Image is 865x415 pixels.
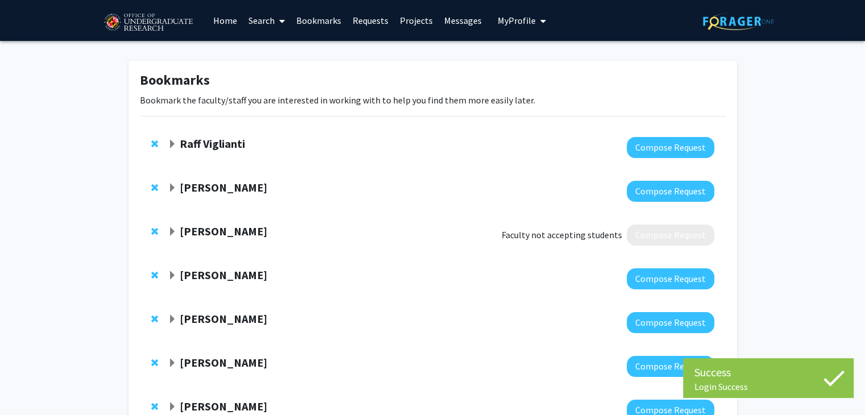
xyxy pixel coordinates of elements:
[151,227,158,236] span: Remove Steve Sin from bookmarks
[180,224,267,238] strong: [PERSON_NAME]
[180,180,267,194] strong: [PERSON_NAME]
[168,359,177,368] span: Expand Daniel Serrano Bookmark
[703,13,774,30] img: ForagerOne Logo
[151,358,158,367] span: Remove Daniel Serrano from bookmarks
[180,355,267,370] strong: [PERSON_NAME]
[498,15,536,26] span: My Profile
[168,271,177,280] span: Expand Dong Liang Bookmark
[168,140,177,149] span: Expand Raff Viglianti Bookmark
[627,268,714,289] button: Compose Request to Dong Liang
[627,137,714,158] button: Compose Request to Raff Viglianti
[208,1,243,40] a: Home
[180,136,245,151] strong: Raff Viglianti
[627,312,714,333] button: Compose Request to Colby Silvert
[694,381,842,392] div: Login Success
[168,402,177,412] span: Expand Leah Dodson Bookmark
[168,315,177,324] span: Expand Colby Silvert Bookmark
[151,139,158,148] span: Remove Raff Viglianti from bookmarks
[627,225,714,246] button: Compose Request to Steve Sin
[151,314,158,323] span: Remove Colby Silvert from bookmarks
[180,268,267,282] strong: [PERSON_NAME]
[347,1,394,40] a: Requests
[151,183,158,192] span: Remove Yanxin Liu from bookmarks
[438,1,487,40] a: Messages
[291,1,347,40] a: Bookmarks
[151,271,158,280] span: Remove Dong Liang from bookmarks
[394,1,438,40] a: Projects
[627,181,714,202] button: Compose Request to Yanxin Liu
[243,1,291,40] a: Search
[140,93,726,107] p: Bookmark the faculty/staff you are interested in working with to help you find them more easily l...
[140,72,726,89] h1: Bookmarks
[502,228,622,242] span: Faculty not accepting students
[9,364,48,406] iframe: Chat
[168,227,177,236] span: Expand Steve Sin Bookmark
[180,399,267,413] strong: [PERSON_NAME]
[100,9,196,37] img: University of Maryland Logo
[168,184,177,193] span: Expand Yanxin Liu Bookmark
[180,312,267,326] strong: [PERSON_NAME]
[694,364,842,381] div: Success
[627,356,714,377] button: Compose Request to Daniel Serrano
[151,402,158,411] span: Remove Leah Dodson from bookmarks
